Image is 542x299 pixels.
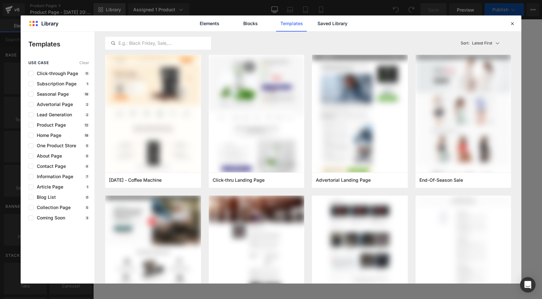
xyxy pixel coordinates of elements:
span: Clear [79,61,89,65]
button: Latest FirstSort:Latest First [458,37,511,50]
a: Elements [194,15,225,32]
span: Advertorial Page [34,102,73,107]
p: Templates [28,39,95,49]
span: Advertorial Landing Page [316,177,371,183]
span: Coming Soon [34,215,65,220]
p: 0 [85,195,89,199]
a: Saved Library [317,15,348,32]
p: 1 [85,185,89,189]
p: 12 [84,123,89,127]
span: Seasonal Page [34,92,69,97]
span: One Product Store [34,143,76,148]
p: 11 [84,72,89,75]
input: E.g.: Black Friday, Sale,... [105,39,211,47]
div: Open Intercom Messenger [520,277,536,293]
span: Subscription Page [34,81,76,86]
span: Information Page [34,174,73,179]
span: Click-through Page [34,71,78,76]
span: Product Page [34,122,66,128]
p: 1 [85,82,89,86]
p: 18 [84,92,89,96]
p: 5 [85,144,89,148]
span: End-Of-Season Sale [419,177,463,183]
a: Blocks [235,15,266,32]
p: Latest First [472,40,492,46]
span: Collection Page [34,205,71,210]
span: Click-thru Landing Page [213,177,265,183]
span: Blog List [34,195,56,200]
p: 3 [85,216,89,220]
p: 18 [84,133,89,137]
p: 2 [85,113,89,117]
span: Thanksgiving - Coffee Machine [109,177,162,183]
p: 2 [85,102,89,106]
span: Article Page [34,184,63,189]
span: Lead Generation [34,112,72,117]
p: 4 [85,164,89,168]
p: 5 [85,206,89,209]
span: About Page [34,153,62,159]
a: Templates [276,15,307,32]
span: Contact Page [34,164,66,169]
p: 7 [85,175,89,178]
span: Home Page [34,133,61,138]
p: 5 [85,154,89,158]
span: use case [28,61,49,65]
span: Sort: [461,41,469,45]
